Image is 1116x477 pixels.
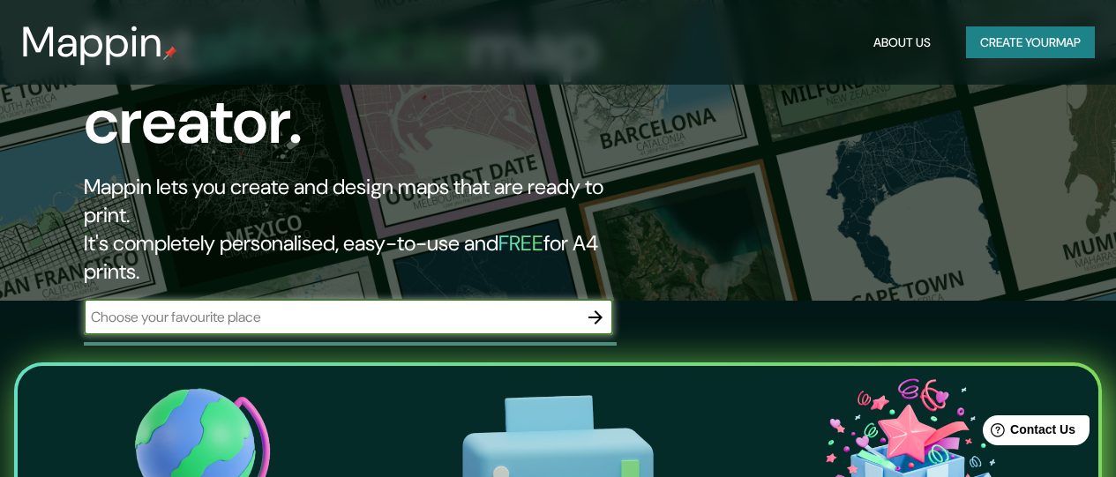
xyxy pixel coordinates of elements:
iframe: Help widget launcher [959,408,1097,458]
h5: FREE [498,229,543,257]
img: mappin-pin [163,46,177,60]
button: Create yourmap [966,26,1095,59]
h2: Mappin lets you create and design maps that are ready to print. It's completely personalised, eas... [84,173,642,286]
h3: Mappin [21,18,163,67]
button: About Us [866,26,938,59]
input: Choose your favourite place [84,307,578,327]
